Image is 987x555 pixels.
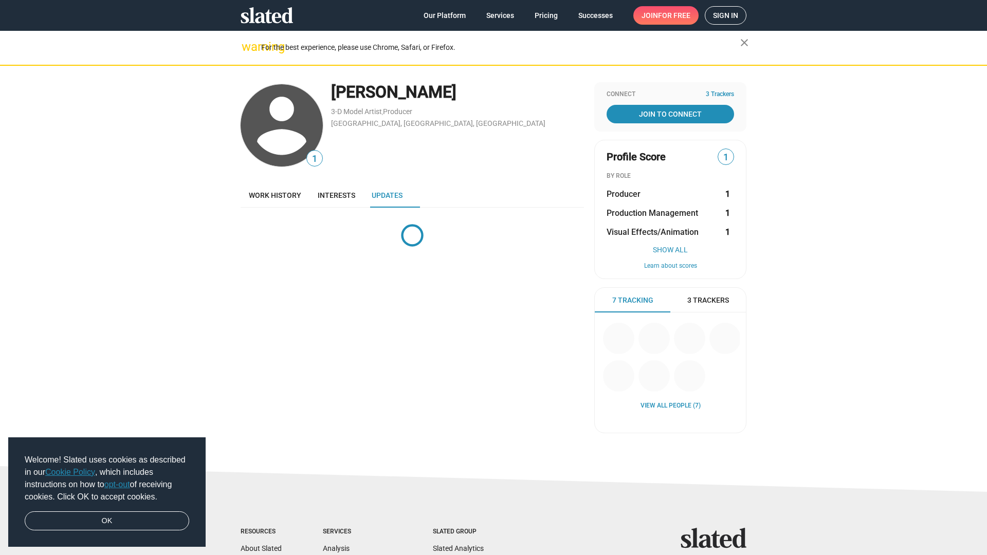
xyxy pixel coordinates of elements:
div: Resources [241,528,282,536]
div: BY ROLE [607,172,734,180]
span: Pricing [535,6,558,25]
a: Our Platform [415,6,474,25]
a: dismiss cookie message [25,511,189,531]
a: Updates [363,183,411,208]
strong: 1 [725,227,730,237]
button: Learn about scores [607,262,734,270]
a: Slated Analytics [433,544,484,552]
span: Join [642,6,690,25]
strong: 1 [725,208,730,218]
a: Producer [383,107,412,116]
div: [PERSON_NAME] [331,81,584,103]
a: Pricing [526,6,566,25]
span: Welcome! Slated uses cookies as described in our , which includes instructions on how to of recei... [25,454,189,503]
span: Producer [607,189,641,199]
div: Services [323,528,392,536]
span: Profile Score [607,150,666,164]
a: Cookie Policy [45,468,95,476]
a: opt-out [104,480,130,489]
button: Show All [607,246,734,254]
span: 1 [718,151,734,164]
span: Updates [372,191,403,199]
a: View all People (7) [641,402,701,410]
span: for free [658,6,690,25]
span: 7 Tracking [612,295,653,305]
a: Interests [309,183,363,208]
a: Analysis [323,544,350,552]
span: Production Management [607,208,698,218]
a: Services [478,6,522,25]
a: Joinfor free [633,6,699,25]
span: Interests [318,191,355,199]
a: Successes [570,6,621,25]
div: Connect [607,90,734,99]
a: [GEOGRAPHIC_DATA], [GEOGRAPHIC_DATA], [GEOGRAPHIC_DATA] [331,119,545,127]
a: Join To Connect [607,105,734,123]
span: Work history [249,191,301,199]
strong: 1 [725,189,730,199]
span: 3 Trackers [706,90,734,99]
span: 1 [307,152,322,166]
a: Work history [241,183,309,208]
span: , [382,109,383,115]
div: For the best experience, please use Chrome, Safari, or Firefox. [261,41,740,54]
div: Slated Group [433,528,503,536]
span: Join To Connect [609,105,732,123]
mat-icon: close [738,36,751,49]
a: About Slated [241,544,282,552]
span: Visual Effects/Animation [607,227,699,237]
mat-icon: warning [242,41,254,53]
a: Sign in [705,6,746,25]
span: 3 Trackers [687,295,729,305]
span: Services [486,6,514,25]
span: Successes [578,6,613,25]
span: Our Platform [424,6,466,25]
span: Sign in [713,7,738,24]
div: cookieconsent [8,437,206,547]
a: 3-D Model Artist [331,107,382,116]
